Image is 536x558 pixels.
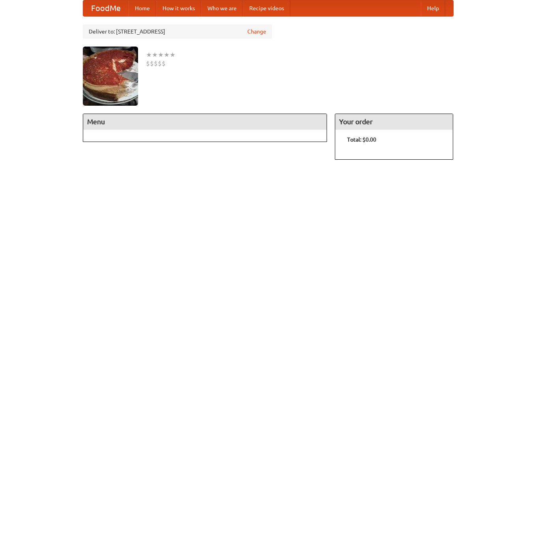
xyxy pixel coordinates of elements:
li: $ [158,59,162,68]
li: ★ [164,50,170,59]
a: How it works [156,0,201,16]
li: ★ [146,50,152,59]
a: Who we are [201,0,243,16]
li: ★ [170,50,176,59]
li: ★ [152,50,158,59]
li: $ [162,59,166,68]
li: $ [146,59,150,68]
h4: Menu [83,114,327,130]
li: $ [154,59,158,68]
a: FoodMe [83,0,129,16]
b: Total: $0.00 [347,136,376,143]
img: angular.jpg [83,47,138,106]
a: Home [129,0,156,16]
li: ★ [158,50,164,59]
li: $ [150,59,154,68]
a: Change [247,28,266,35]
a: Recipe videos [243,0,290,16]
a: Help [421,0,445,16]
h4: Your order [335,114,453,130]
div: Deliver to: [STREET_ADDRESS] [83,24,272,39]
